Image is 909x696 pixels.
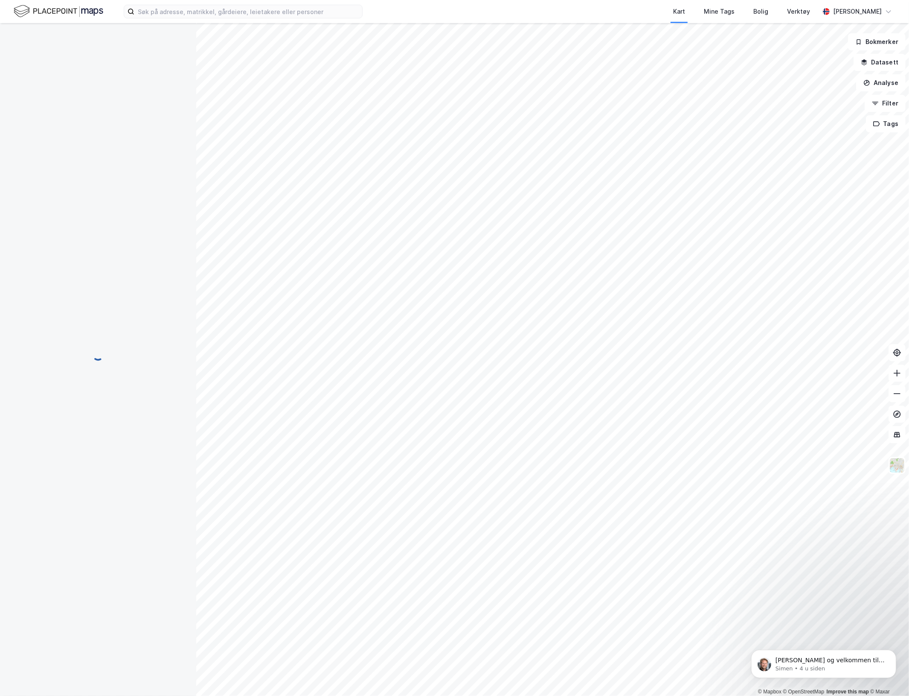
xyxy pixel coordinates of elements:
[854,54,906,71] button: Datasett
[753,6,768,17] div: Bolig
[14,4,103,19] img: logo.f888ab2527a4732fd821a326f86c7f29.svg
[758,689,781,695] a: Mapbox
[704,6,735,17] div: Mine Tags
[856,74,906,91] button: Analyse
[37,33,147,41] p: Message from Simen, sent 4 u siden
[787,6,810,17] div: Verktøy
[889,457,905,474] img: Z
[865,95,906,112] button: Filter
[738,632,909,692] iframe: Intercom notifications melding
[91,348,105,361] img: spinner.a6d8c91a73a9ac5275cf975e30b51cfb.svg
[827,689,869,695] a: Improve this map
[848,33,906,50] button: Bokmerker
[833,6,882,17] div: [PERSON_NAME]
[783,689,825,695] a: OpenStreetMap
[673,6,685,17] div: Kart
[866,115,906,132] button: Tags
[134,5,362,18] input: Søk på adresse, matrikkel, gårdeiere, leietakere eller personer
[37,25,146,66] span: [PERSON_NAME] og velkommen til Newsec Maps, [PERSON_NAME] det er du lurer på så er det bare å ta ...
